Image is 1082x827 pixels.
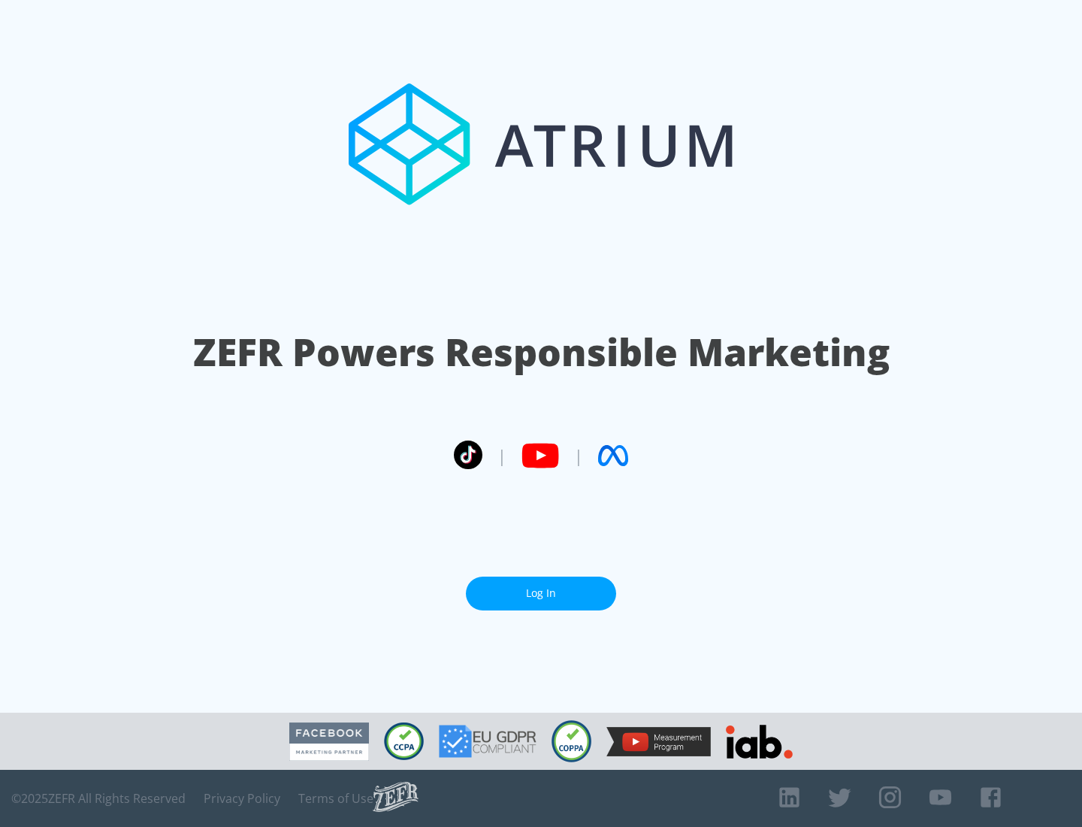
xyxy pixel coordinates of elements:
h1: ZEFR Powers Responsible Marketing [193,326,890,378]
img: GDPR Compliant [439,725,536,758]
span: | [574,444,583,467]
span: | [497,444,506,467]
img: COPPA Compliant [552,720,591,762]
img: YouTube Measurement Program [606,727,711,756]
a: Log In [466,577,616,610]
img: IAB [726,725,793,759]
a: Terms of Use [298,791,373,806]
img: CCPA Compliant [384,722,424,760]
img: Facebook Marketing Partner [289,722,369,761]
span: © 2025 ZEFR All Rights Reserved [11,791,186,806]
a: Privacy Policy [204,791,280,806]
